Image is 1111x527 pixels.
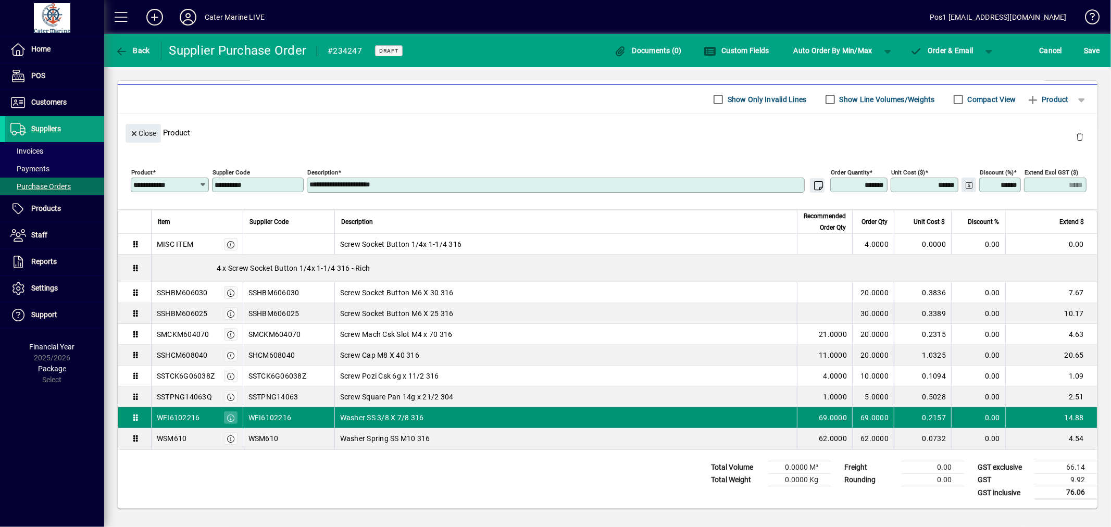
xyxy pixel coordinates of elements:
a: Knowledge Base [1077,2,1098,36]
div: SSTPNG14063Q [157,392,212,402]
a: Support [5,302,104,328]
div: SSHBM606025 [157,308,208,319]
button: Auto Order By Min/Max [789,41,878,60]
td: 0.5028 [894,386,951,407]
span: Cancel [1040,42,1063,59]
span: Recommended Order Qty [804,210,846,233]
button: Documents (0) [611,41,684,60]
span: Staff [31,231,47,239]
td: Freight [839,461,902,474]
td: 0.2315 [894,324,951,345]
button: Back [113,41,153,60]
td: SSTPNG14063 [243,386,334,407]
td: 0.1094 [894,366,951,386]
td: 0.00 [951,407,1005,428]
td: 4.54 [1005,428,1097,449]
mat-label: Unit Cost ($) [891,169,925,176]
td: 0.3836 [894,282,951,303]
td: 20.0000 [852,282,894,303]
td: Total Volume [706,461,768,474]
span: Suppliers [31,124,61,133]
td: 0.0000 M³ [768,461,831,474]
td: 0.00 [1005,234,1097,255]
button: Change Price Levels [962,178,976,192]
span: Invoices [10,147,43,155]
span: Customers [31,98,67,106]
a: Reports [5,249,104,275]
td: 0.00 [951,386,1005,407]
a: Purchase Orders [5,178,104,195]
span: Order Qty [862,216,888,228]
td: 2.51 [1005,386,1097,407]
span: Item [158,216,170,228]
td: 76.06 [1035,486,1097,499]
td: 0.00 [951,366,1005,386]
div: Cater Marine LIVE [205,9,265,26]
td: SHCM608040 [243,345,334,366]
td: GST [972,474,1035,486]
span: Description [341,216,373,228]
div: SMCKM604070 [157,329,209,340]
td: 0.00 [951,345,1005,366]
td: 30.0000 [852,303,894,324]
td: 10.17 [1005,303,1097,324]
span: Custom Fields [704,46,769,55]
td: SSHBM606025 [243,303,334,324]
td: 0.00 [951,234,1005,255]
button: Custom Fields [701,41,772,60]
span: Documents (0) [614,46,682,55]
span: Extend $ [1059,216,1084,228]
label: Show Line Volumes/Weights [838,94,935,105]
div: MISC ITEM [157,239,193,249]
td: 0.2157 [894,407,951,428]
span: Order & Email [910,46,973,55]
span: Reports [31,257,57,266]
td: SSTCK6G06038Z [243,366,334,386]
span: Product [1027,91,1069,108]
span: Washer SS 3/8 X 7/8 316 [340,412,424,423]
span: Back [115,46,150,55]
td: Rounding [839,474,902,486]
span: S [1084,46,1088,55]
a: POS [5,63,104,89]
td: 4.0000 [852,234,894,255]
td: 0.0000 Kg [768,474,831,486]
span: Home [31,45,51,53]
td: 1.09 [1005,366,1097,386]
td: WSM610 [243,428,334,449]
td: 1.0000 [797,386,852,407]
span: Discount % [968,216,999,228]
td: 69.0000 [797,407,852,428]
td: GST exclusive [972,461,1035,474]
td: 66.14 [1035,461,1097,474]
a: Customers [5,90,104,116]
td: WFI6102216 [243,407,334,428]
div: WFI6102216 [157,412,200,423]
td: 7.67 [1005,282,1097,303]
a: Home [5,36,104,62]
a: Invoices [5,142,104,160]
button: Delete [1067,124,1092,149]
button: Save [1081,41,1103,60]
span: Unit Cost $ [914,216,945,228]
span: Screw Socket Button 1/4x 1-1/4 316 [340,239,462,249]
td: 5.0000 [852,386,894,407]
td: 9.92 [1035,474,1097,486]
td: 1.0325 [894,345,951,366]
button: Profile [171,8,205,27]
button: Order & Email [905,41,979,60]
a: Staff [5,222,104,248]
td: 20.65 [1005,345,1097,366]
div: SSHBM606030 [157,287,208,298]
td: 21.0000 [797,324,852,345]
span: Package [38,365,66,373]
span: Washer Spring SS M10 316 [340,433,430,444]
span: Screw Square Pan 14g x 21/2 304 [340,392,454,402]
td: 0.00 [951,303,1005,324]
td: 0.0000 [894,234,951,255]
td: 0.0732 [894,428,951,449]
div: WSM610 [157,433,187,444]
td: 0.00 [902,461,964,474]
mat-label: Order Quantity [831,169,869,176]
td: 4.0000 [797,366,852,386]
